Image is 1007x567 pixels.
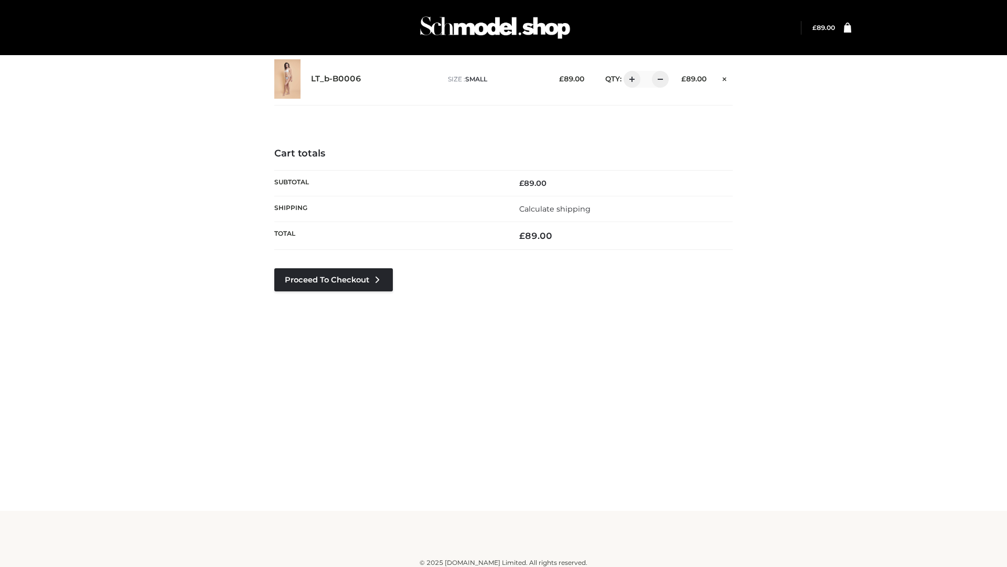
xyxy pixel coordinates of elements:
a: Proceed to Checkout [274,268,393,291]
a: Calculate shipping [519,204,591,214]
span: £ [519,230,525,241]
bdi: 89.00 [519,230,552,241]
img: Schmodel Admin 964 [416,7,574,48]
a: LT_b-B0006 [311,74,361,84]
bdi: 89.00 [681,75,706,83]
span: £ [812,24,817,31]
th: Total [274,222,504,250]
span: £ [681,75,686,83]
bdi: 89.00 [812,24,835,31]
th: Shipping [274,196,504,222]
img: LT_b-B0006 - SMALL [274,59,301,99]
bdi: 89.00 [559,75,584,83]
bdi: 89.00 [519,178,547,188]
h4: Cart totals [274,148,733,160]
span: SMALL [465,75,487,83]
a: £89.00 [812,24,835,31]
div: QTY: [595,71,665,88]
span: £ [519,178,524,188]
span: £ [559,75,564,83]
p: size : [448,75,543,84]
a: Remove this item [717,71,733,85]
th: Subtotal [274,170,504,196]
